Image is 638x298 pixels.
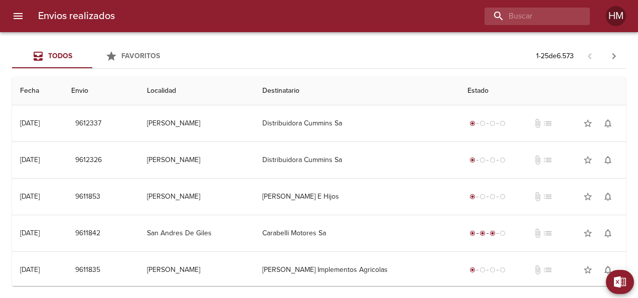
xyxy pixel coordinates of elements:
div: Generado [467,192,508,202]
span: Pagina anterior [578,51,602,61]
span: radio_button_unchecked [490,120,496,126]
span: notifications_none [603,265,613,275]
span: radio_button_checked [490,230,496,236]
span: star_border [583,265,593,275]
input: buscar [485,8,573,25]
span: radio_button_unchecked [500,230,506,236]
td: Carabelli Motores Sa [254,215,459,251]
button: Activar notificaciones [598,223,618,243]
td: [PERSON_NAME] [139,142,254,178]
button: Activar notificaciones [598,150,618,170]
span: No tiene pedido asociado [543,155,553,165]
span: notifications_none [603,118,613,128]
span: 9612337 [75,117,101,130]
button: Activar notificaciones [598,187,618,207]
div: Tabs Envios [12,44,173,68]
span: radio_button_checked [469,120,475,126]
span: No tiene pedido asociado [543,192,553,202]
span: radio_button_unchecked [500,120,506,126]
p: 1 - 25 de 6.573 [536,51,574,61]
button: Agregar a favoritos [578,150,598,170]
span: radio_button_unchecked [480,120,486,126]
span: notifications_none [603,192,613,202]
td: [PERSON_NAME] Implementos Agricolas [254,252,459,288]
span: radio_button_checked [469,194,475,200]
div: [DATE] [20,119,40,127]
div: Generado [467,265,508,275]
button: 9611835 [71,261,104,279]
span: No tiene documentos adjuntos [533,118,543,128]
span: No tiene pedido asociado [543,265,553,275]
button: 9611853 [71,188,104,206]
span: radio_button_unchecked [500,157,506,163]
button: Agregar a favoritos [578,223,598,243]
span: 9611842 [75,227,100,240]
button: 9611842 [71,224,104,243]
span: radio_button_unchecked [490,157,496,163]
span: 9612326 [75,154,102,167]
span: No tiene pedido asociado [543,118,553,128]
span: star_border [583,192,593,202]
span: notifications_none [603,228,613,238]
span: 9611835 [75,264,100,276]
td: Distribuidora Cummins Sa [254,142,459,178]
td: San Andres De Giles [139,215,254,251]
button: 9612326 [71,151,106,170]
span: star_border [583,155,593,165]
th: Localidad [139,77,254,105]
button: Agregar a favoritos [578,113,598,133]
th: Destinatario [254,77,459,105]
div: Abrir información de usuario [606,6,626,26]
span: radio_button_checked [469,230,475,236]
span: radio_button_checked [480,230,486,236]
span: radio_button_unchecked [490,267,496,273]
div: [DATE] [20,229,40,237]
td: [PERSON_NAME] E Hijos [254,179,459,215]
span: Todos [48,52,72,60]
button: Exportar Excel [606,270,634,294]
button: Activar notificaciones [598,260,618,280]
span: No tiene documentos adjuntos [533,228,543,238]
th: Estado [459,77,626,105]
button: Activar notificaciones [598,113,618,133]
span: radio_button_unchecked [500,194,506,200]
span: radio_button_checked [469,157,475,163]
td: [PERSON_NAME] [139,252,254,288]
button: Agregar a favoritos [578,260,598,280]
span: No tiene documentos adjuntos [533,265,543,275]
td: Distribuidora Cummins Sa [254,105,459,141]
td: [PERSON_NAME] [139,105,254,141]
button: 9612337 [71,114,105,133]
span: radio_button_checked [469,267,475,273]
span: Pagina siguiente [602,44,626,68]
span: radio_button_unchecked [480,194,486,200]
span: Favoritos [121,52,160,60]
div: En viaje [467,228,508,238]
span: radio_button_unchecked [490,194,496,200]
th: Fecha [12,77,63,105]
span: star_border [583,118,593,128]
span: No tiene documentos adjuntos [533,155,543,165]
th: Envio [63,77,139,105]
button: menu [6,4,30,28]
span: radio_button_unchecked [480,267,486,273]
span: star_border [583,228,593,238]
div: HM [606,6,626,26]
h6: Envios realizados [38,8,115,24]
button: Agregar a favoritos [578,187,598,207]
span: 9611853 [75,191,100,203]
div: Generado [467,118,508,128]
span: No tiene pedido asociado [543,228,553,238]
span: No tiene documentos adjuntos [533,192,543,202]
div: [DATE] [20,265,40,274]
span: radio_button_unchecked [480,157,486,163]
td: [PERSON_NAME] [139,179,254,215]
div: Generado [467,155,508,165]
div: [DATE] [20,156,40,164]
span: notifications_none [603,155,613,165]
span: radio_button_unchecked [500,267,506,273]
div: [DATE] [20,192,40,201]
